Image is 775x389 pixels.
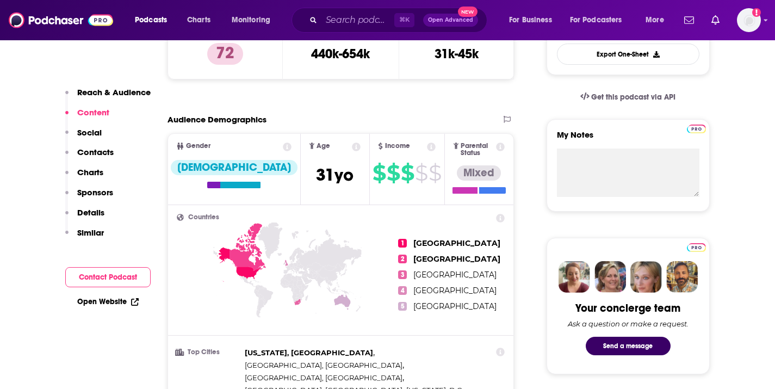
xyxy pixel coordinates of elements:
h3: Top Cities [177,349,240,356]
img: Barbara Profile [594,261,626,293]
svg: Add a profile image [752,8,761,17]
span: [GEOGRAPHIC_DATA] [413,270,497,280]
span: ⌘ K [394,13,414,27]
p: Reach & Audience [77,87,151,97]
span: 1 [398,239,407,248]
img: Podchaser Pro [687,125,706,133]
a: Open Website [77,297,139,306]
span: Monitoring [232,13,270,28]
a: Charts [180,11,217,29]
a: Pro website [687,123,706,133]
img: Jon Profile [666,261,698,293]
img: User Profile [737,8,761,32]
h2: Audience Demographics [168,114,266,125]
span: Gender [186,143,210,150]
button: Charts [65,167,103,187]
span: $ [429,164,441,182]
span: Parental Status [461,143,494,157]
span: , [245,359,404,372]
span: 3 [398,270,407,279]
p: Details [77,207,104,218]
button: Content [65,107,109,127]
span: Logged in as jerryparshall [737,8,761,32]
div: [DEMOGRAPHIC_DATA] [171,160,297,175]
span: [GEOGRAPHIC_DATA] [413,286,497,295]
button: Sponsors [65,187,113,207]
span: $ [415,164,427,182]
span: , [245,347,375,359]
h3: 440k-654k [311,46,370,62]
button: Show profile menu [737,8,761,32]
span: 5 [398,302,407,311]
a: Get this podcast via API [572,84,685,110]
button: Send a message [586,337,671,355]
img: Podchaser Pro [687,243,706,252]
span: $ [387,164,400,182]
span: Podcasts [135,13,167,28]
a: Pro website [687,242,706,252]
span: Countries [188,214,219,221]
span: $ [401,164,414,182]
input: Search podcasts, credits, & more... [321,11,394,29]
p: 72 [207,43,243,65]
span: Income [385,143,410,150]
span: Charts [187,13,210,28]
button: Reach & Audience [65,87,151,107]
p: Content [77,107,109,118]
span: , [245,372,404,384]
span: [GEOGRAPHIC_DATA] [413,301,497,311]
label: My Notes [557,129,699,149]
span: New [458,7,478,17]
span: For Podcasters [570,13,622,28]
p: Social [77,127,102,138]
img: Sydney Profile [559,261,590,293]
img: Podchaser - Follow, Share and Rate Podcasts [9,10,113,30]
button: open menu [563,11,638,29]
button: open menu [501,11,566,29]
span: [GEOGRAPHIC_DATA], [GEOGRAPHIC_DATA] [245,373,402,382]
span: [US_STATE], [GEOGRAPHIC_DATA] [245,348,373,357]
span: Get this podcast via API [591,92,675,102]
button: open menu [127,11,181,29]
button: open menu [638,11,678,29]
span: 31 yo [316,164,354,186]
button: open menu [224,11,284,29]
button: Similar [65,227,104,248]
span: [GEOGRAPHIC_DATA] [413,238,500,248]
button: Open AdvancedNew [423,14,478,27]
button: Details [65,207,104,227]
p: Sponsors [77,187,113,197]
span: Age [317,143,330,150]
span: For Business [509,13,552,28]
div: Ask a question or make a request. [568,319,689,328]
img: Jules Profile [630,261,662,293]
p: Charts [77,167,103,177]
button: Contact Podcast [65,267,151,287]
button: Contacts [65,147,114,167]
a: Show notifications dropdown [680,11,698,29]
span: [GEOGRAPHIC_DATA] [413,254,500,264]
p: Contacts [77,147,114,157]
button: Export One-Sheet [557,44,699,65]
span: Open Advanced [428,17,473,23]
span: 2 [398,255,407,263]
span: More [646,13,664,28]
a: Show notifications dropdown [707,11,724,29]
h3: 31k-45k [435,46,479,62]
div: Mixed [457,165,501,181]
div: Your concierge team [575,301,680,315]
div: Search podcasts, credits, & more... [302,8,498,33]
button: Social [65,127,102,147]
span: [GEOGRAPHIC_DATA], [GEOGRAPHIC_DATA] [245,361,402,369]
p: Similar [77,227,104,238]
span: 4 [398,286,407,295]
span: $ [373,164,386,182]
